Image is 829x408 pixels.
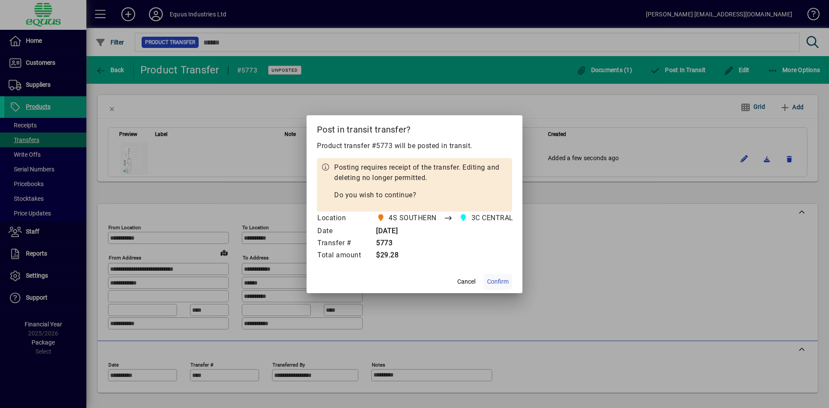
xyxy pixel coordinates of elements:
span: 3C CENTRAL [457,212,517,224]
p: Do you wish to continue? [334,190,508,200]
td: Total amount [317,250,370,262]
td: Transfer # [317,237,370,250]
p: Product transfer #5773 will be posted in transit. [317,141,512,151]
td: 5773 [370,237,530,250]
button: Cancel [452,274,480,290]
p: Posting requires receipt of the transfer. Editing and deleting no longer permitted. [334,162,508,183]
span: 4S SOUTHERN [389,213,437,223]
button: Confirm [484,274,512,290]
td: $29.28 [370,250,530,262]
span: 3C CENTRAL [471,213,513,223]
td: Location [317,212,370,225]
td: Date [317,225,370,237]
span: Confirm [487,277,509,286]
td: [DATE] [370,225,530,237]
h2: Post in transit transfer? [307,115,522,140]
span: Cancel [457,277,475,286]
span: 4S SOUTHERN [374,212,440,224]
